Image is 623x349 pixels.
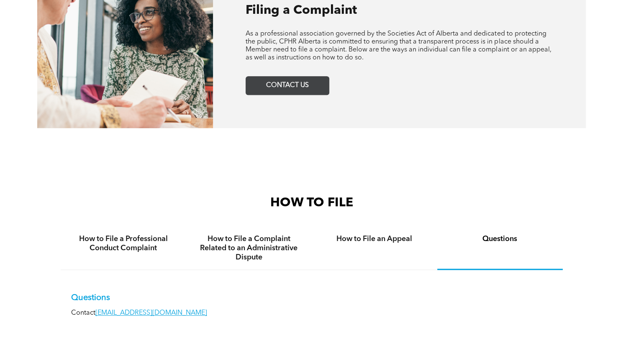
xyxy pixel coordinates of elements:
h4: How to File a Professional Conduct Complaint [68,234,179,253]
a: [EMAIL_ADDRESS][DOMAIN_NAME] [95,310,207,316]
h4: Questions [445,234,555,244]
span: As a professional association governed by the Societies Act of Alberta and dedicated to protectin... [246,31,551,61]
a: CONTACT US [246,76,329,95]
span: Filing a Complaint [246,4,357,17]
span: HOW TO FILE [270,197,353,209]
h4: How to File an Appeal [319,234,430,244]
p: Contact [71,309,552,317]
p: Questions [71,293,552,303]
h4: How to File a Complaint Related to an Administrative Dispute [194,234,304,262]
span: CONTACT US [263,77,312,94]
